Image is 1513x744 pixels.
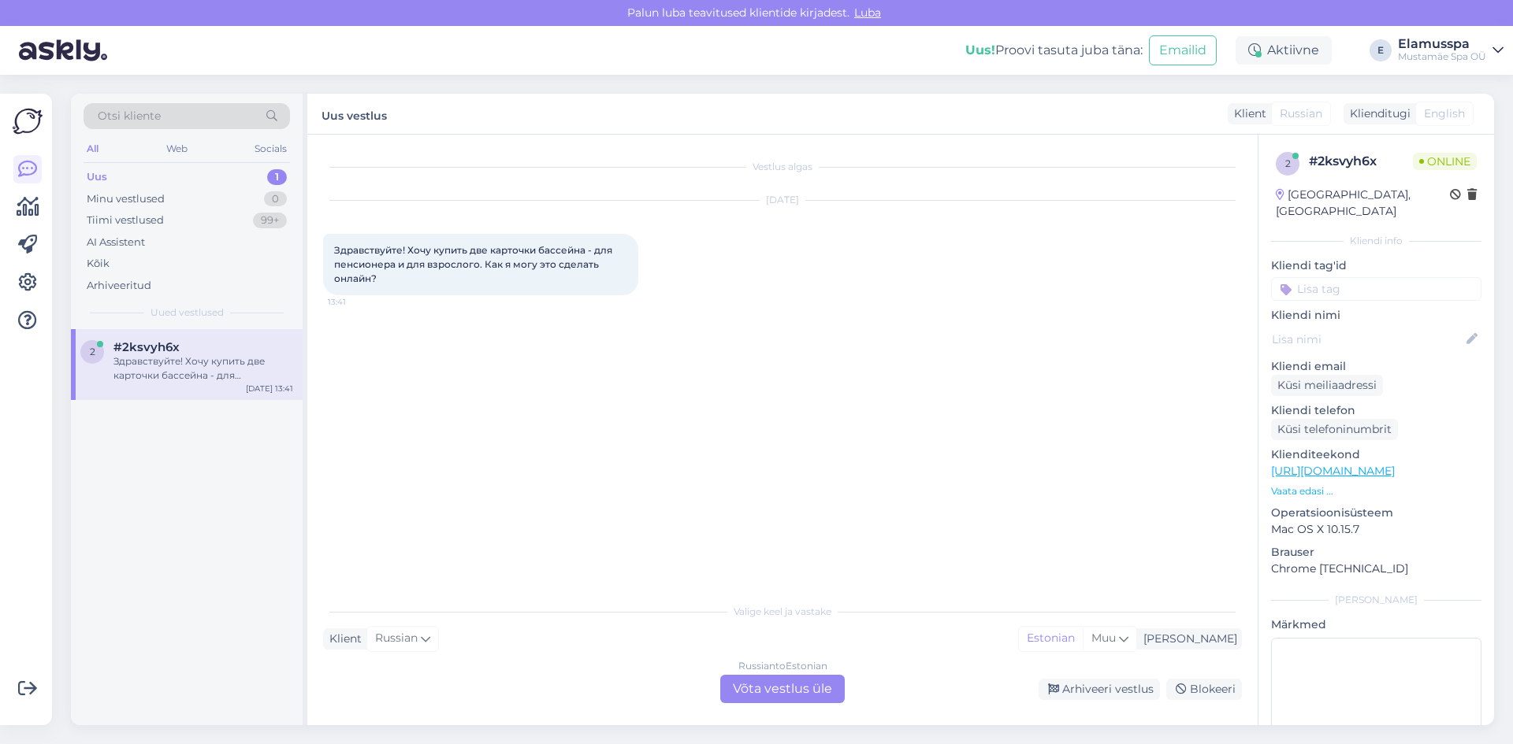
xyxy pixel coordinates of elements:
div: Vestlus algas [323,160,1242,174]
div: Võta vestlus üle [720,675,845,703]
div: Mustamäe Spa OÜ [1398,50,1486,63]
span: Здравствуйте! Хочу купить две карточки бассейна - для пенсионера и для взрослого. Как я могу это ... [334,244,615,284]
div: [DATE] [323,193,1242,207]
p: Kliendi email [1271,358,1481,375]
span: 2 [90,346,95,357]
p: Mac OS X 10.15.7 [1271,521,1481,538]
div: Socials [251,139,290,159]
div: Blokeeri [1166,679,1242,700]
span: 13:41 [328,296,387,308]
img: Askly Logo [13,106,43,136]
p: Kliendi nimi [1271,307,1481,324]
a: ElamusspaMustamäe Spa OÜ [1398,38,1504,63]
div: Arhiveeri vestlus [1039,679,1160,700]
span: Russian [375,630,418,647]
div: Klient [1228,105,1266,122]
div: 0 [264,191,287,207]
div: Arhiveeritud [87,278,151,294]
input: Lisa nimi [1272,331,1463,348]
div: Minu vestlused [87,191,165,207]
div: AI Assistent [87,235,145,250]
div: All [84,139,102,159]
div: Uus [87,169,107,185]
div: Russian to Estonian [738,659,827,673]
span: Muu [1091,631,1116,645]
p: Chrome [TECHNICAL_ID] [1271,561,1481,577]
a: [URL][DOMAIN_NAME] [1271,464,1395,478]
div: [PERSON_NAME] [1271,593,1481,607]
div: Web [163,139,191,159]
p: Brauser [1271,544,1481,561]
div: Elamusspa [1398,38,1486,50]
div: # 2ksvyh6x [1309,152,1413,171]
p: Klienditeekond [1271,446,1481,463]
div: Здравствуйте! Хочу купить две карточки бассейна - для пенсионера и для взрослого. Как я могу это ... [113,354,293,383]
span: Online [1413,153,1477,170]
div: Klienditugi [1344,105,1411,122]
span: #2ksvyh6x [113,340,180,354]
span: Luba [849,6,886,20]
span: 2 [1285,157,1291,169]
span: Uued vestlused [151,305,224,320]
div: 99+ [253,213,287,228]
div: [DATE] 13:41 [246,383,293,394]
p: Vaata edasi ... [1271,484,1481,498]
div: E [1370,39,1392,61]
div: Kõik [87,256,110,272]
div: Küsi meiliaadressi [1271,375,1383,396]
span: English [1424,105,1465,122]
p: Kliendi tag'id [1271,257,1481,274]
label: Uus vestlus [322,103,387,124]
div: Proovi tasuta juba täna: [965,41,1143,60]
div: Tiimi vestlused [87,213,164,228]
div: Valige keel ja vastake [323,605,1242,619]
span: Russian [1280,105,1322,122]
div: 1 [267,169,287,185]
b: Uus! [965,43,995,57]
p: Kliendi telefon [1271,402,1481,419]
div: Küsi telefoninumbrit [1271,419,1398,440]
div: Aktiivne [1236,36,1332,65]
div: Estonian [1019,627,1083,650]
input: Lisa tag [1271,277,1481,301]
button: Emailid [1149,35,1217,65]
div: [PERSON_NAME] [1137,631,1237,647]
p: Operatsioonisüsteem [1271,505,1481,521]
p: Märkmed [1271,616,1481,633]
div: [GEOGRAPHIC_DATA], [GEOGRAPHIC_DATA] [1276,187,1450,220]
div: Klient [323,631,362,647]
span: Otsi kliente [98,108,161,124]
div: Kliendi info [1271,234,1481,248]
